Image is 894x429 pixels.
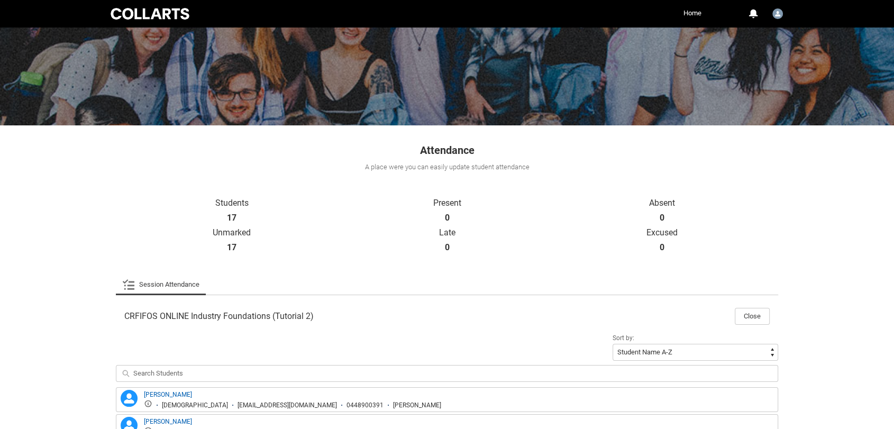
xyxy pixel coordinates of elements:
strong: 17 [227,213,236,223]
button: Close [735,308,770,325]
strong: 17 [227,242,236,253]
div: [DEMOGRAPHIC_DATA] [162,401,228,409]
strong: 0 [660,242,664,253]
p: Present [340,198,555,208]
div: [PERSON_NAME] [393,401,441,409]
lightning-icon: Bianca Alarcon [121,390,138,407]
strong: 0 [444,242,449,253]
li: Session Attendance [116,274,206,295]
p: Students [124,198,340,208]
strong: 0 [444,213,449,223]
div: A place were you can easily update student attendance [115,162,779,172]
div: [EMAIL_ADDRESS][DOMAIN_NAME] [238,401,337,409]
span: CRFIFOS ONLINE Industry Foundations (Tutorial 2) [124,311,314,322]
button: User Profile Faculty.bwoods [770,4,786,21]
p: Late [340,227,555,238]
img: Faculty.bwoods [772,8,783,19]
div: 0448900391 [346,401,384,409]
a: Session Attendance [122,274,199,295]
p: Absent [554,198,770,208]
p: Unmarked [124,227,340,238]
p: Excused [554,227,770,238]
input: Search Students [116,365,778,382]
a: [PERSON_NAME] [144,391,192,398]
strong: 0 [660,213,664,223]
span: Attendance [420,144,475,157]
a: Home [681,5,704,21]
a: [PERSON_NAME] [144,418,192,425]
span: Sort by: [613,334,634,342]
